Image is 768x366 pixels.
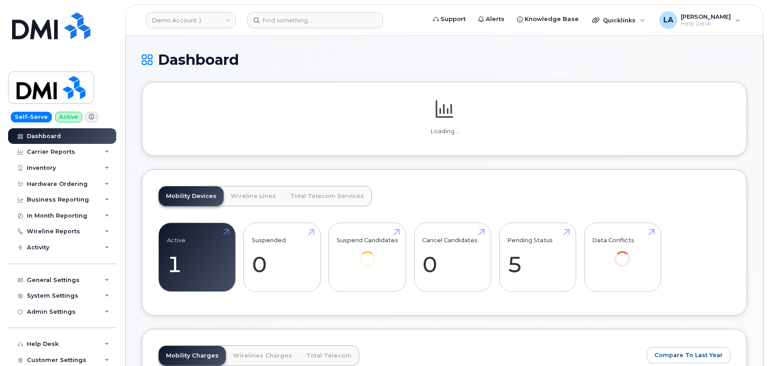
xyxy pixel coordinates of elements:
a: Data Conflicts [592,228,653,279]
a: Wirelines Charges [226,346,299,366]
a: Pending Status 5 [507,228,568,287]
a: Suspend Candidates [337,228,398,279]
a: Mobility Charges [159,346,226,366]
button: Compare To Last Year [647,347,730,363]
p: Loading... [158,127,730,135]
a: Total Telecom [299,346,359,366]
a: Wireline Lines [224,186,283,206]
a: Suspended 0 [252,228,312,287]
a: Active 1 [167,228,227,287]
h1: Dashboard [142,52,747,67]
a: Cancel Candidates 0 [422,228,483,287]
span: Compare To Last Year [654,351,723,359]
a: Total Telecom Services [283,186,371,206]
a: Mobility Devices [159,186,224,206]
